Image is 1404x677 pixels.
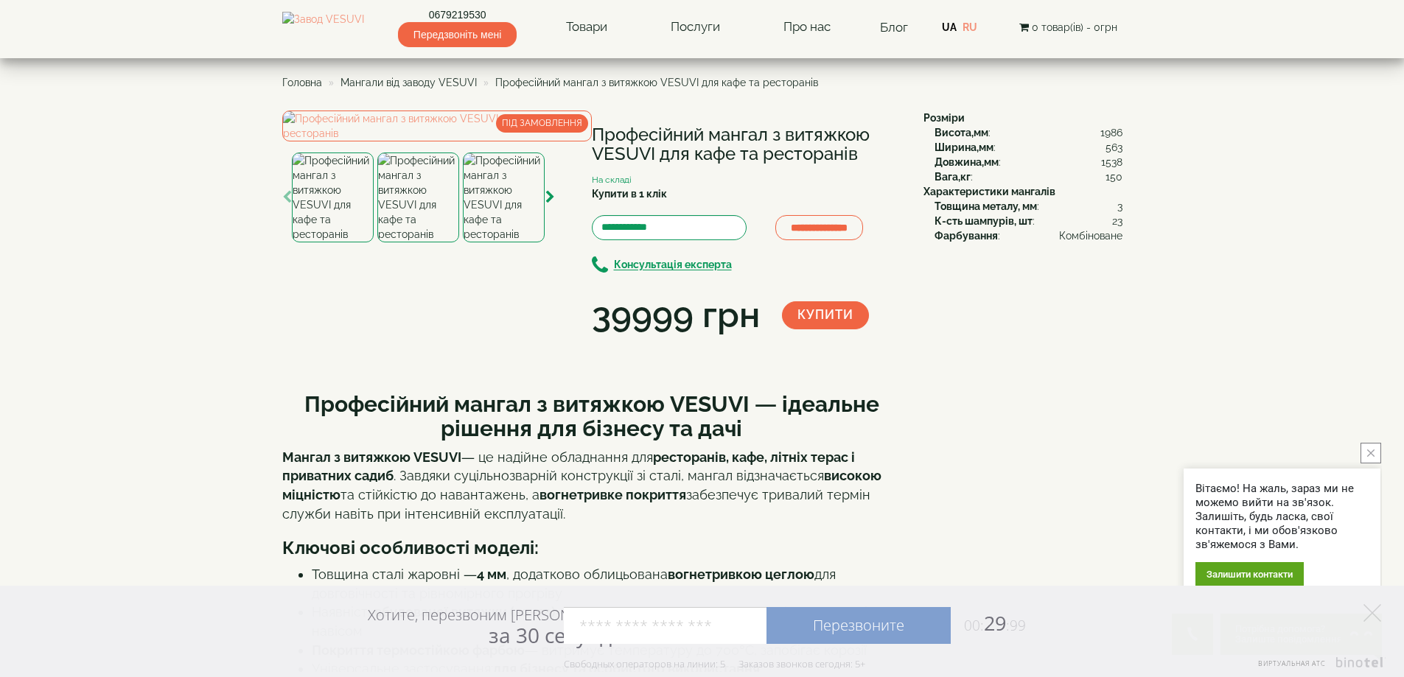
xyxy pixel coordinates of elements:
div: : [935,199,1122,214]
label: Купити в 1 клік [592,186,667,201]
span: 00: [964,616,984,635]
span: Комбіноване [1059,228,1122,243]
img: Професійний мангал з витяжкою VESUVI для кафе та ресторанів [463,152,545,242]
div: : [935,155,1122,169]
div: : [935,125,1122,140]
span: Передзвоніть мені [398,22,517,47]
small: На складі [592,175,632,185]
img: Завод VESUVI [282,12,364,43]
span: 29 [951,609,1026,636]
a: RU [963,21,977,33]
div: Залишити контакти [1195,562,1304,586]
span: Виртуальная АТС [1258,659,1326,668]
b: Розміри [923,112,965,124]
div: Вітаємо! На жаль, зараз ми не можемо вийти на зв'язок. Залишіть, будь ласка, свої контакти, і ми ... [1195,482,1369,552]
span: за 30 секунд? [489,621,621,649]
a: Блог [880,20,908,35]
b: Довжина,мм [935,156,999,168]
span: 563 [1106,140,1122,155]
span: Професійний мангал з витяжкою VESUVI для кафе та ресторанів [495,77,818,88]
span: 3 [1117,199,1122,214]
a: Перезвоните [766,607,951,644]
a: UA [942,21,957,33]
b: Професійний мангал з витяжкою VESUVI — ідеальне рішення для бізнесу та дачі [304,391,879,441]
strong: 4 мм [477,566,506,582]
b: Висота,мм [935,127,988,138]
button: Купити [782,301,869,329]
span: ПІД ЗАМОВЛЕННЯ [496,114,588,133]
img: Професійний мангал з витяжкою VESUVI для кафе та ресторанів [377,152,459,242]
a: Товари [551,10,622,44]
a: Про нас [769,10,845,44]
div: : [935,169,1122,184]
div: Хотите, перезвоним [PERSON_NAME] [368,606,621,647]
div: : [935,228,1122,243]
span: 1986 [1100,125,1122,140]
b: Характеристики мангалів [923,186,1055,197]
span: 23 [1112,214,1122,228]
b: Фарбування [935,230,998,242]
div: 39999 грн [592,290,760,340]
a: Мангали від заводу VESUVI [340,77,477,88]
button: 0 товар(ів) - 0грн [1015,19,1122,35]
span: 1538 [1101,155,1122,169]
img: Професійний мангал з витяжкою VESUVI для кафе та ресторанів [292,152,374,242]
b: Вага,кг [935,171,971,183]
h1: Професійний мангал з витяжкою VESUVI для кафе та ресторанів [592,125,901,164]
span: :99 [1006,616,1026,635]
b: К-сть шампурів, шт [935,215,1033,227]
b: Ключові особливості моделі: [282,537,539,558]
div: Свободных операторов на линии: 5 Заказов звонков сегодня: 5+ [564,658,865,670]
button: close button [1361,443,1381,463]
strong: вогнетривкою цеглою [668,566,814,582]
a: Виртуальная АТС [1249,657,1386,677]
li: Товщина сталі жаровні — , додатково облицьована для довговічності та рівномірного прогріву [312,565,901,603]
img: Професійний мангал з витяжкою VESUVI для кафе та ресторанів [282,111,592,141]
b: Товщина металу, мм [935,200,1037,212]
b: Ширина,мм [935,141,993,153]
b: Консультація експерта [614,259,732,271]
strong: Мангал з витяжкою VESUVI [282,449,461,465]
a: 0679219530 [398,7,517,22]
a: Послуги [656,10,735,44]
div: : [935,140,1122,155]
span: 150 [1106,169,1122,184]
span: 0 товар(ів) - 0грн [1032,21,1117,33]
a: Головна [282,77,322,88]
div: : [935,214,1122,228]
strong: вогнетривке покриття [539,487,686,502]
p: — це надійне обладнання для . Завдяки суцільнозварній конструкції зі сталі, мангал відзначається ... [282,448,901,524]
